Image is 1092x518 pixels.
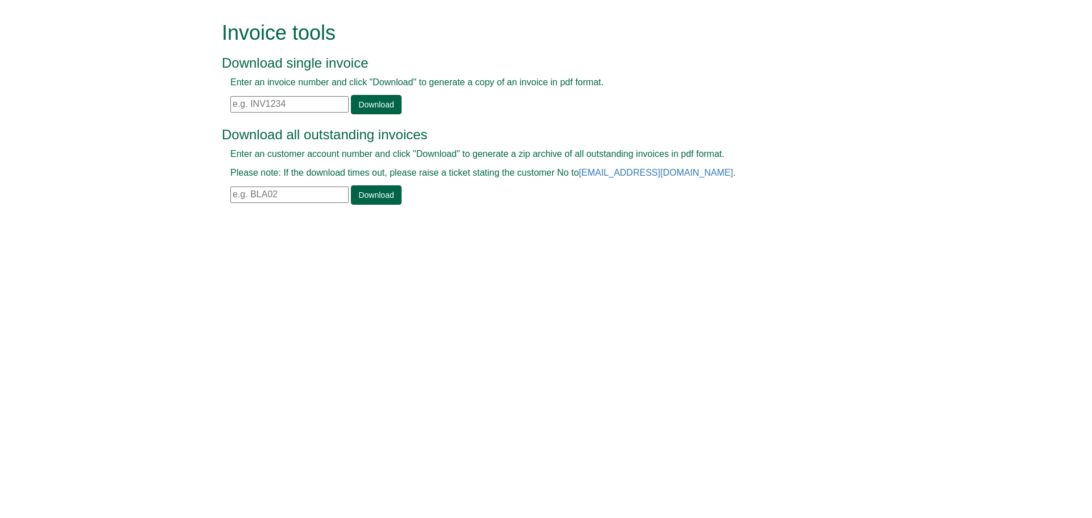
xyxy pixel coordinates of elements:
[222,22,845,44] h1: Invoice tools
[230,76,836,89] p: Enter an invoice number and click "Download" to generate a copy of an invoice in pdf format.
[222,56,845,71] h3: Download single invoice
[230,148,836,161] p: Enter an customer account number and click "Download" to generate a zip archive of all outstandin...
[230,96,349,113] input: e.g. INV1234
[230,187,349,203] input: e.g. BLA02
[222,127,845,142] h3: Download all outstanding invoices
[230,167,836,180] p: Please note: If the download times out, please raise a ticket stating the customer No to .
[351,95,401,114] a: Download
[579,168,733,177] a: [EMAIL_ADDRESS][DOMAIN_NAME]
[351,185,401,205] a: Download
